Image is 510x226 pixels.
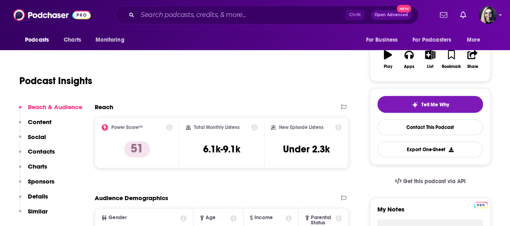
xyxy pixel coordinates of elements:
[19,133,46,148] button: Social
[467,34,481,46] span: More
[371,10,412,20] button: Open AdvancedNew
[461,32,491,48] button: open menu
[427,64,433,69] div: List
[420,45,441,74] button: List
[13,7,91,23] img: Podchaser - Follow, Share and Rate Podcasts
[19,103,82,118] button: Reach & Audience
[28,192,48,200] p: Details
[437,8,450,22] a: Show notifications dropdown
[95,194,168,202] h2: Audience Demographics
[28,133,46,141] p: Social
[194,125,239,130] h2: Total Monthly Listens
[283,143,330,155] h3: Under 2.3k
[407,32,463,48] button: open menu
[375,13,408,17] span: Open Advanced
[397,5,411,13] span: New
[28,177,54,185] p: Sponsors
[254,215,273,220] span: Income
[19,32,59,48] button: open menu
[203,143,240,155] h3: 6.1k-9.1k
[412,101,418,108] img: tell me why sparkle
[474,202,488,208] img: Podchaser Pro
[19,207,48,222] button: Similar
[28,163,47,170] p: Charts
[111,125,143,130] h2: Power Score™
[479,6,497,24] span: Logged in as candirose777
[474,201,488,208] a: Pro website
[58,32,86,48] a: Charts
[398,45,419,74] button: Apps
[412,34,451,46] span: For Podcasters
[28,148,55,155] p: Contacts
[311,215,334,226] span: Parental Status
[479,6,497,24] button: Show profile menu
[19,192,48,207] button: Details
[377,45,398,74] button: Play
[467,64,478,69] div: Share
[19,118,52,133] button: Content
[377,119,483,135] a: Contact This Podcast
[95,103,113,111] h2: Reach
[377,205,483,220] label: My Notes
[377,142,483,157] button: Export One-Sheet
[441,45,462,74] button: Bookmark
[457,8,469,22] a: Show notifications dropdown
[108,215,127,220] span: Gender
[19,75,92,87] h1: Podcast Insights
[124,141,150,157] p: 51
[384,64,392,69] div: Play
[19,163,47,177] button: Charts
[403,178,466,185] span: Get this podcast via API
[377,96,483,113] button: tell me why sparkleTell Me Why
[442,64,461,69] div: Bookmark
[360,32,408,48] button: open menu
[64,34,81,46] span: Charts
[28,118,52,126] p: Content
[25,34,49,46] span: Podcasts
[115,6,418,24] div: Search podcasts, credits, & more...
[388,171,472,191] a: Get this podcast via API
[90,32,135,48] button: open menu
[279,125,323,130] h2: New Episode Listens
[404,64,414,69] div: Apps
[479,6,497,24] img: User Profile
[462,45,483,74] button: Share
[206,215,216,220] span: Age
[366,34,398,46] span: For Business
[19,148,55,163] button: Contacts
[421,101,449,108] span: Tell Me Why
[28,207,48,215] p: Similar
[96,34,124,46] span: Monitoring
[346,10,364,20] span: Ctrl K
[137,8,346,21] input: Search podcasts, credits, & more...
[28,103,82,111] p: Reach & Audience
[19,177,54,192] button: Sponsors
